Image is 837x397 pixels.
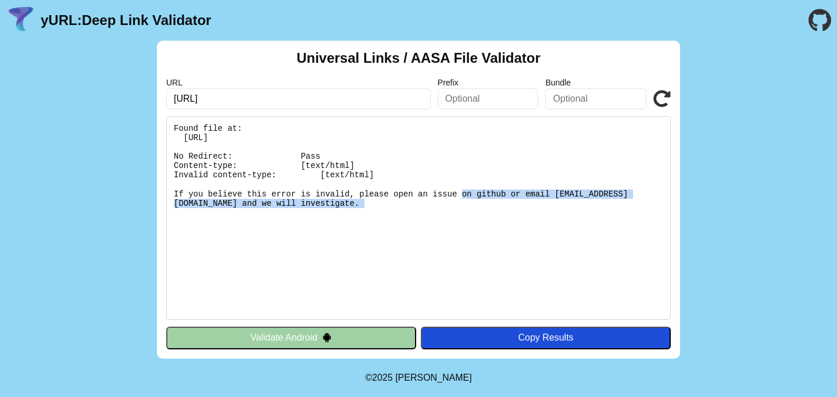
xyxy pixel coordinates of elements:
[438,88,539,109] input: Optional
[322,332,332,342] img: droidIcon.svg
[395,373,472,382] a: Michael Ibragimchayev's Personal Site
[372,373,393,382] span: 2025
[166,88,431,109] input: Required
[438,78,539,87] label: Prefix
[427,332,665,343] div: Copy Results
[545,78,646,87] label: Bundle
[296,50,541,66] h2: Universal Links / AASA File Validator
[365,359,471,397] footer: ©
[166,116,671,320] pre: Found file at: [URL] No Redirect: Pass Content-type: [text/html] Invalid content-type: [text/html...
[6,5,36,35] img: yURL Logo
[166,327,416,349] button: Validate Android
[41,12,211,28] a: yURL:Deep Link Validator
[166,78,431,87] label: URL
[421,327,671,349] button: Copy Results
[545,88,646,109] input: Optional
